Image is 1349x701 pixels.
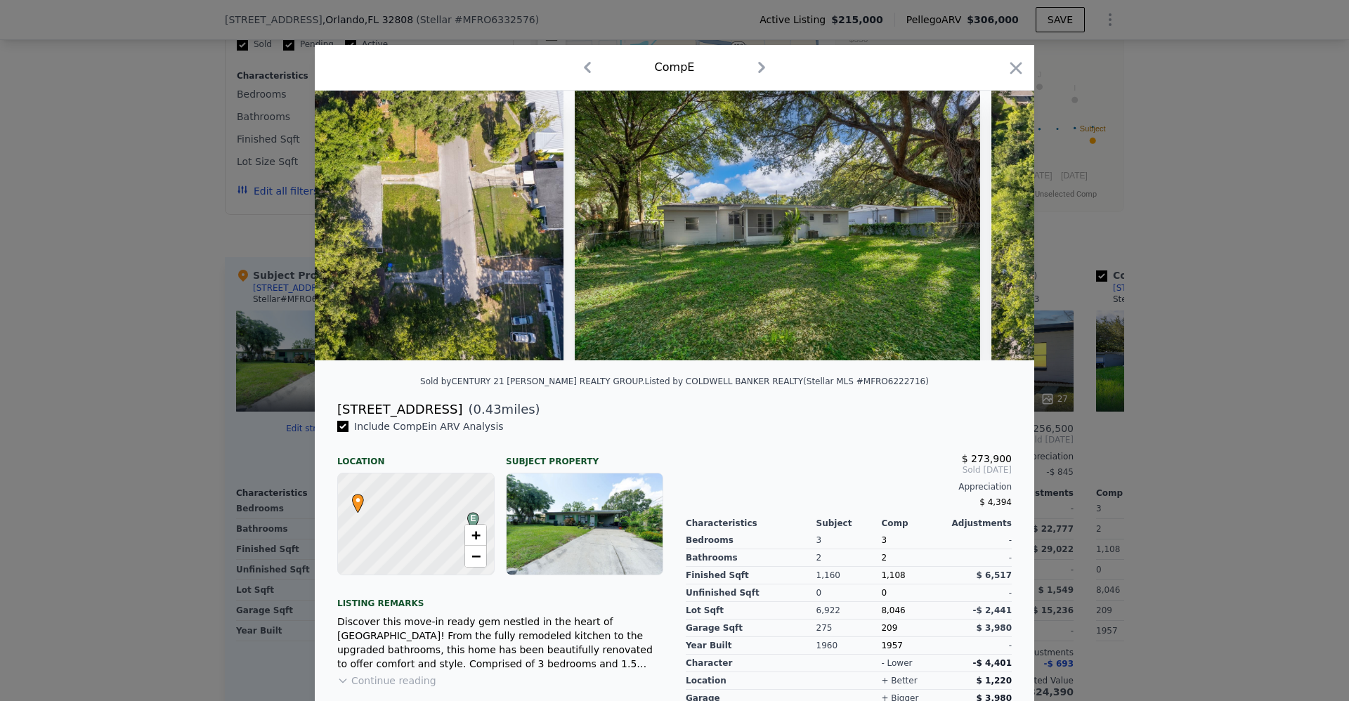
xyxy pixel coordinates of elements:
[881,637,946,655] div: 1957
[881,675,917,686] div: + better
[686,602,816,620] div: Lot Sqft
[575,91,979,360] img: Property Img
[816,637,882,655] div: 1960
[946,532,1012,549] div: -
[464,512,472,520] div: E
[962,453,1012,464] span: $ 273,900
[816,584,882,602] div: 0
[881,549,946,567] div: 2
[337,445,495,467] div: Location
[946,584,1012,602] div: -
[337,587,663,609] div: Listing remarks
[686,584,816,602] div: Unfinished Sqft
[977,623,1012,633] span: $ 3,980
[977,676,1012,686] span: $ 1,220
[471,547,481,565] span: −
[946,518,1012,529] div: Adjustments
[337,400,462,419] div: [STREET_ADDRESS]
[686,532,816,549] div: Bedrooms
[686,481,1012,492] div: Appreciation
[337,615,663,671] div: Discover this move-in ready gem nestled in the heart of [GEOGRAPHIC_DATA]! From the fully remodel...
[337,674,436,688] button: Continue reading
[816,518,882,529] div: Subject
[464,512,483,525] span: E
[474,402,502,417] span: 0.43
[348,421,509,432] span: Include Comp E in ARV Analysis
[471,526,481,544] span: +
[465,525,486,546] a: Zoom in
[655,59,695,76] div: Comp E
[686,464,1012,476] span: Sold [DATE]
[420,376,645,386] div: Sold by CENTURY 21 [PERSON_NAME] REALTY GROUP .
[465,546,486,567] a: Zoom out
[816,532,882,549] div: 3
[973,658,1012,668] span: -$ 4,401
[881,518,946,529] div: Comp
[881,623,897,633] span: 209
[881,588,887,598] span: 0
[816,549,882,567] div: 2
[946,637,1012,655] div: -
[462,400,540,419] span: ( miles)
[686,672,816,690] div: location
[946,549,1012,567] div: -
[686,637,816,655] div: Year Built
[881,605,905,615] span: 8,046
[881,535,887,545] span: 3
[506,445,663,467] div: Subject Property
[881,570,905,580] span: 1,108
[348,490,367,511] span: •
[686,567,816,584] div: Finished Sqft
[816,567,882,584] div: 1,160
[973,605,1012,615] span: -$ 2,441
[686,518,816,529] div: Characteristics
[977,570,1012,580] span: $ 6,517
[816,620,882,637] div: 275
[881,657,912,669] div: - lower
[816,602,882,620] div: 6,922
[686,549,816,567] div: Bathrooms
[686,655,816,672] div: character
[645,376,929,386] div: Listed by COLDWELL BANKER REALTY (Stellar MLS #MFRO6222716)
[158,91,563,360] img: Property Img
[686,620,816,637] div: Garage Sqft
[348,494,357,502] div: •
[979,497,1012,507] span: $ 4,394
